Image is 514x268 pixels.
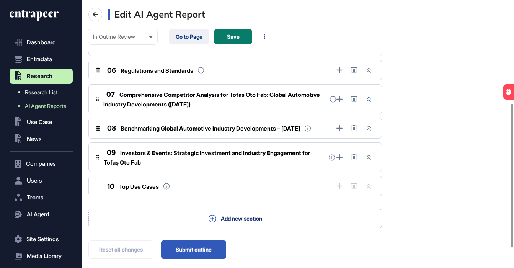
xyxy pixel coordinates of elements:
[27,253,62,259] span: Media Library
[161,240,226,259] button: Submit outline
[227,34,240,39] span: Save
[10,173,73,188] button: Users
[221,214,262,222] span: Add new section
[10,131,73,147] button: News
[107,182,114,190] span: 10
[27,56,52,62] span: Entradata
[119,183,159,190] span: Top Use Cases
[13,85,73,99] a: Research List
[10,114,73,130] button: Use Case
[104,149,310,166] span: Investors & Events: Strategic Investment and Industry Engagement for Tofaş Oto Fab
[27,119,52,125] span: Use Case
[25,103,66,109] span: AI Agent Reports
[10,248,73,264] button: Media Library
[10,52,73,67] button: Entradata
[26,161,56,167] span: Companies
[10,156,73,172] button: Companies
[214,29,252,44] button: Save
[108,9,508,20] h3: Edit AI Agent Report
[107,66,116,74] span: 06
[27,194,44,201] span: Teams
[103,91,320,108] span: Comprehensive Competitor Analysis for Tofas Oto Fab: Global Automotive Industry Developments ([DA...
[169,29,209,44] a: Go to Page
[27,178,42,184] span: Users
[106,90,115,98] span: 07
[26,236,59,242] span: Site Settings
[25,89,57,95] span: Research List
[10,69,73,84] button: Research
[27,136,42,142] span: News
[27,73,52,79] span: Research
[93,34,153,40] div: In Outline Review
[10,207,73,222] button: AI Agent
[13,99,73,113] a: AI Agent Reports
[10,35,73,50] a: Dashboard
[10,190,73,205] button: Teams
[121,67,193,74] span: Regulations and Standards
[107,149,116,157] span: 09
[10,232,73,247] button: Site Settings
[27,39,56,46] span: Dashboard
[27,211,49,217] span: AI Agent
[107,124,116,132] span: 08
[121,125,300,132] span: Benchmarking Global Automotive Industry Developments – [DATE]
